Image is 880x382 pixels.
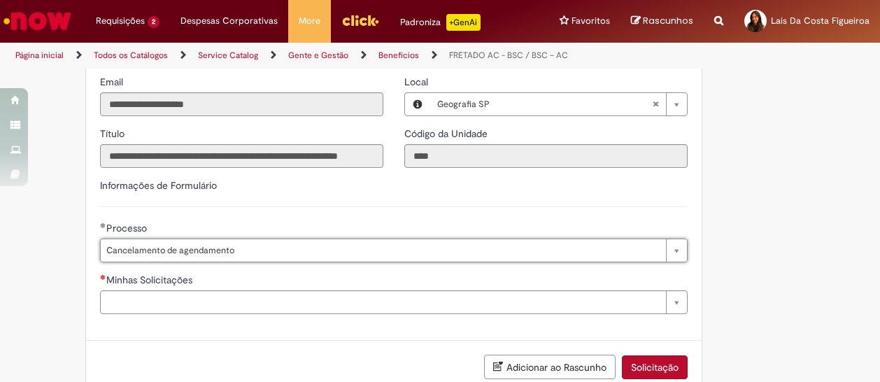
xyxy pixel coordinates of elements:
[446,14,481,31] p: +GenAi
[100,75,126,89] label: Somente leitura - Email
[400,14,481,31] div: Padroniza
[1,7,73,35] img: ServiceNow
[404,127,490,141] label: Somente leitura - Código da Unidade
[341,10,379,31] img: click_logo_yellow_360x200.png
[404,127,490,140] span: Somente leitura - Código da Unidade
[645,93,666,115] abbr: Limpar campo Local
[100,127,127,141] label: Somente leitura - Título
[405,93,430,115] button: Local, Visualizar este registro Geografia SP
[94,50,168,61] a: Todos os Catálogos
[643,14,693,27] span: Rascunhos
[100,274,106,280] span: Necessários
[100,92,383,116] input: Email
[449,50,568,61] a: FRETADO AC - BSC / BSC – AC
[572,14,610,28] span: Favoritos
[106,222,150,234] span: Processo
[622,355,688,379] button: Solicitação
[404,144,688,168] input: Código da Unidade
[148,16,159,28] span: 2
[437,93,652,115] span: Geografia SP
[15,50,64,61] a: Página inicial
[404,76,431,88] span: Local
[198,50,258,61] a: Service Catalog
[100,179,217,192] label: Informações de Formulário
[378,50,419,61] a: Benefícios
[771,15,870,27] span: Lais Da Costa Figueiroa
[106,239,659,262] span: Cancelamento de agendamento
[288,50,348,61] a: Gente e Gestão
[10,43,576,69] ul: Trilhas de página
[100,222,106,228] span: Obrigatório Preenchido
[299,14,320,28] span: More
[96,14,145,28] span: Requisições
[100,127,127,140] span: Somente leitura - Título
[100,76,126,88] span: Somente leitura - Email
[106,274,195,286] span: Minhas Solicitações
[484,355,616,379] button: Adicionar ao Rascunho
[100,144,383,168] input: Título
[180,14,278,28] span: Despesas Corporativas
[631,15,693,28] a: Rascunhos
[430,93,687,115] a: Geografia SPLimpar campo Local
[100,290,688,314] a: Limpar campo Minhas Solicitações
